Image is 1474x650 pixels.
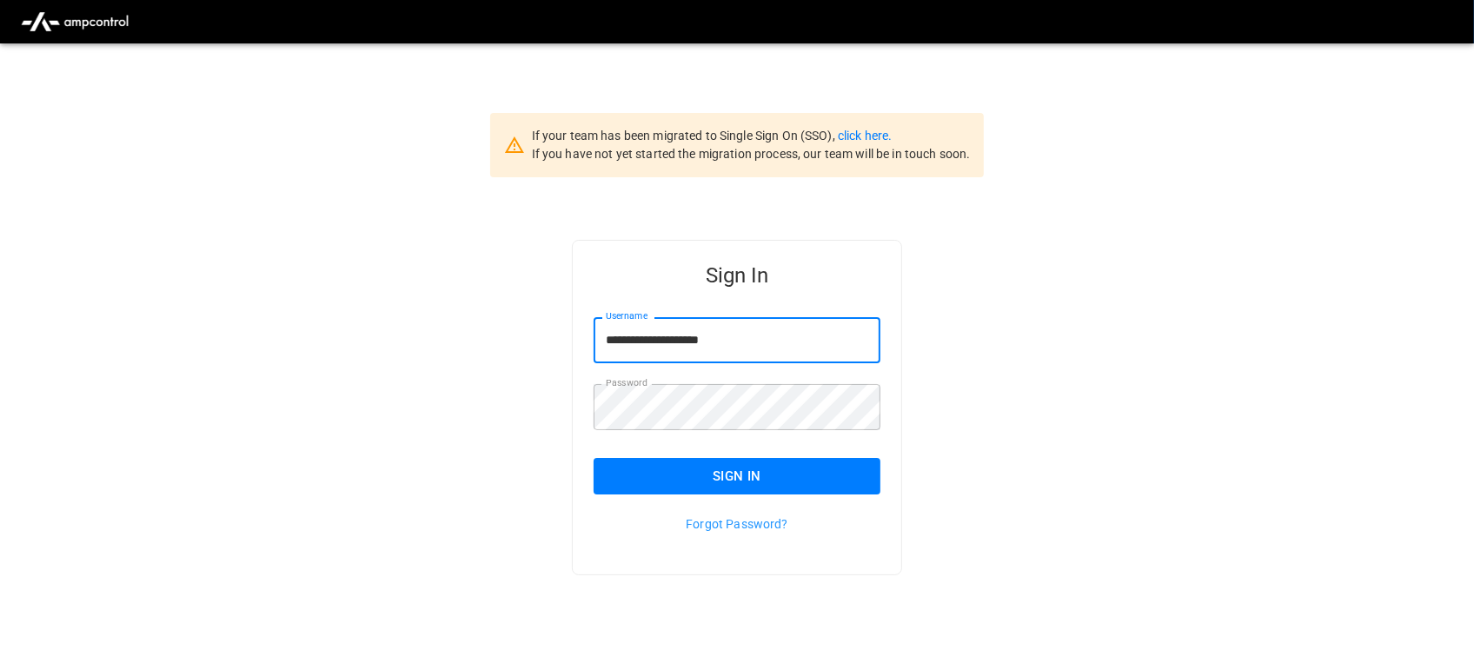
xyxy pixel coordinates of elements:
[532,129,838,143] span: If your team has been migrated to Single Sign On (SSO),
[532,147,971,161] span: If you have not yet started the migration process, our team will be in touch soon.
[606,376,647,390] label: Password
[594,515,880,533] p: Forgot Password?
[606,309,647,323] label: Username
[594,262,880,289] h5: Sign In
[838,129,892,143] a: click here.
[594,458,880,494] button: Sign In
[14,5,136,38] img: ampcontrol.io logo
